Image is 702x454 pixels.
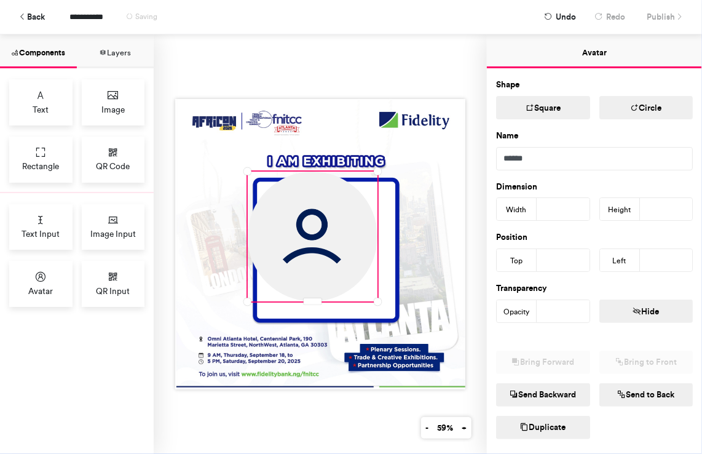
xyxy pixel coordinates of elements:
[457,417,471,439] button: +
[538,6,582,28] button: Undo
[22,160,59,172] span: Rectangle
[96,285,130,297] span: QR Input
[600,198,640,221] div: Height
[599,351,693,374] button: Bring to Front
[421,417,433,439] button: -
[496,79,519,91] label: Shape
[599,96,693,119] button: Circle
[90,228,136,240] span: Image Input
[248,172,377,301] img: Avatar
[433,417,458,439] button: 59%
[33,103,49,116] span: Text
[496,416,590,439] button: Duplicate
[496,351,590,374] button: Bring Forward
[497,249,537,273] div: Top
[101,103,125,116] span: Image
[496,96,590,119] button: Square
[96,160,130,172] span: QR Code
[135,12,157,21] span: Saving
[497,198,537,221] div: Width
[556,6,576,28] span: Undo
[28,285,53,297] span: Avatar
[496,282,547,295] label: Transparency
[487,34,702,68] button: Avatar
[12,6,51,28] button: Back
[599,383,693,407] button: Send to Back
[77,34,154,68] button: Layers
[599,300,693,323] button: Hide
[641,392,687,439] iframe: Drift Widget Chat Controller
[496,130,518,142] label: Name
[600,249,640,273] div: Left
[496,383,590,407] button: Send Backward
[496,231,527,244] label: Position
[496,181,537,193] label: Dimension
[22,228,60,240] span: Text Input
[497,300,537,324] div: Opacity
